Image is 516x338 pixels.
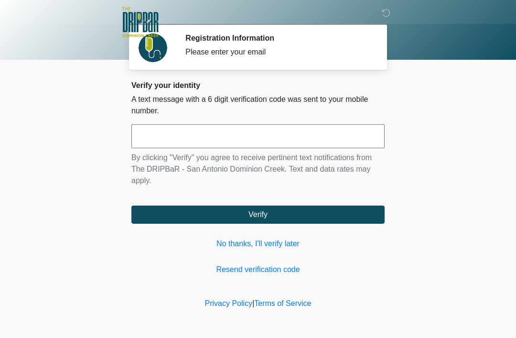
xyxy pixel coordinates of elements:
a: No thanks, I'll verify later [131,238,385,250]
img: The DRIPBaR - San Antonio Dominion Creek Logo [122,7,159,39]
a: Privacy Policy [205,299,253,307]
img: Agent Avatar [139,33,167,62]
p: A text message with a 6 digit verification code was sent to your mobile number. [131,94,385,117]
button: Verify [131,206,385,224]
a: Terms of Service [254,299,311,307]
a: Resend verification code [131,264,385,275]
div: Please enter your email [185,46,370,58]
h2: Verify your identity [131,81,385,90]
a: | [252,299,254,307]
p: By clicking "Verify" you agree to receive pertinent text notifications from The DRIPBaR - San Ant... [131,152,385,186]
